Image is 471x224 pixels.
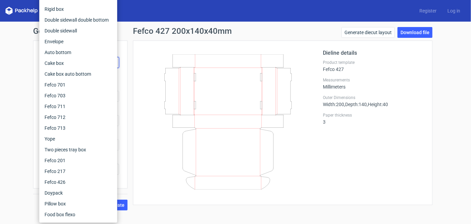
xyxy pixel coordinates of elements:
div: Doypack [42,188,114,198]
div: Envelope [42,36,114,47]
div: Double sidewall [42,25,114,36]
a: Log in [442,7,466,14]
div: Cake box [42,58,114,69]
h1: Fefco 427 200x140x40mm [133,27,232,35]
label: Outer Dimensions [323,95,424,100]
div: Yope [42,133,114,144]
div: Food box flexo [42,209,114,220]
span: Width : 200 [323,102,344,107]
div: Fefco 217 [42,166,114,177]
label: Measurements [323,77,424,83]
div: Two pieces tray box [42,144,114,155]
div: Fefco 713 [42,123,114,133]
div: Fefco 426 [42,177,114,188]
div: Fefco 701 [42,79,114,90]
label: Product template [323,60,424,65]
div: Fefco 712 [42,112,114,123]
div: Fefco 427 [323,60,424,72]
div: Fefco 703 [42,90,114,101]
span: , Depth : 140 [344,102,367,107]
a: Download file [397,27,433,38]
div: Double sidewall double bottom [42,15,114,25]
div: 3 [323,113,424,125]
a: Generate diecut layout [341,27,395,38]
span: , Height : 40 [367,102,388,107]
h1: Generate new dieline [33,27,438,35]
div: Cake box auto bottom [42,69,114,79]
div: Millimeters [323,77,424,90]
label: Paper thickness [323,113,424,118]
div: Fefco 201 [42,155,114,166]
h2: Dieline details [323,49,424,57]
div: Fefco 711 [42,101,114,112]
div: Auto bottom [42,47,114,58]
div: Pillow box [42,198,114,209]
a: Register [414,7,442,14]
div: Rigid box [42,4,114,15]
